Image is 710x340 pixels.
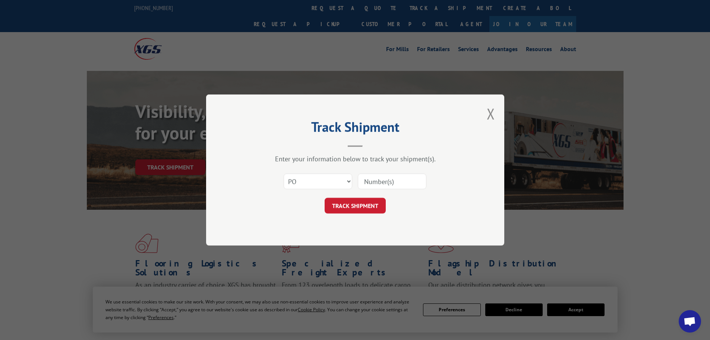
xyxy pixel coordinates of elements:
div: Enter your information below to track your shipment(s). [243,155,467,163]
button: Close modal [487,104,495,124]
h2: Track Shipment [243,122,467,136]
button: TRACK SHIPMENT [325,198,386,213]
input: Number(s) [358,174,426,189]
div: Open chat [679,310,701,333]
